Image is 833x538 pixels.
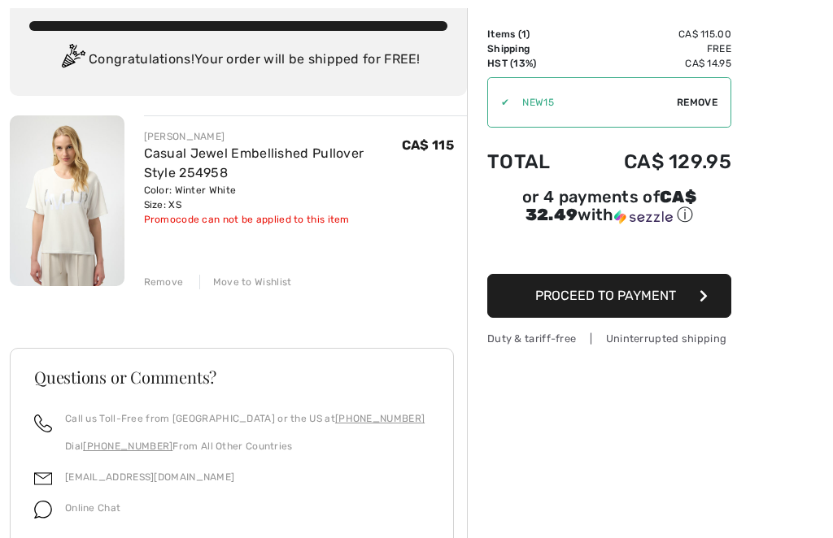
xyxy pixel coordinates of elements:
[402,137,454,153] span: CA$ 115
[65,502,120,514] span: Online Chat
[509,78,677,127] input: Promo code
[65,471,234,483] a: [EMAIL_ADDRESS][DOMAIN_NAME]
[65,411,425,426] p: Call us Toll-Free from [GEOGRAPHIC_DATA] or the US at
[144,212,402,227] div: Promocode can not be applied to this item
[487,189,731,232] div: or 4 payments ofCA$ 32.49withSezzle Click to learn more about Sezzle
[487,134,578,189] td: Total
[487,189,731,226] div: or 4 payments of with
[10,115,124,286] img: Casual Jewel Embellished Pullover Style 254958
[144,183,402,212] div: Color: Winter White Size: XS
[487,41,578,56] td: Shipping
[578,56,731,71] td: CA$ 14.95
[535,288,676,303] span: Proceed to Payment
[578,134,731,189] td: CA$ 129.95
[487,274,731,318] button: Proceed to Payment
[144,275,184,289] div: Remove
[65,439,425,453] p: Dial From All Other Countries
[34,414,52,432] img: call
[578,41,731,56] td: Free
[34,369,430,385] h3: Questions or Comments?
[526,187,696,224] span: CA$ 32.49
[487,232,731,268] iframe: PayPal-paypal
[29,44,447,76] div: Congratulations! Your order will be shipped for FREE!
[83,440,172,452] a: [PHONE_NUMBER]
[56,44,89,76] img: Congratulation2.svg
[578,27,731,41] td: CA$ 115.00
[488,95,509,110] div: ✔
[487,56,578,71] td: HST (13%)
[487,331,731,346] div: Duty & tariff-free | Uninterrupted shipping
[521,28,526,40] span: 1
[614,210,673,224] img: Sezzle
[34,470,52,488] img: email
[199,275,292,289] div: Move to Wishlist
[487,27,578,41] td: Items ( )
[144,129,402,144] div: [PERSON_NAME]
[677,95,717,110] span: Remove
[335,413,425,424] a: [PHONE_NUMBER]
[34,501,52,518] img: chat
[144,145,364,180] a: Casual Jewel Embellished Pullover Style 254958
